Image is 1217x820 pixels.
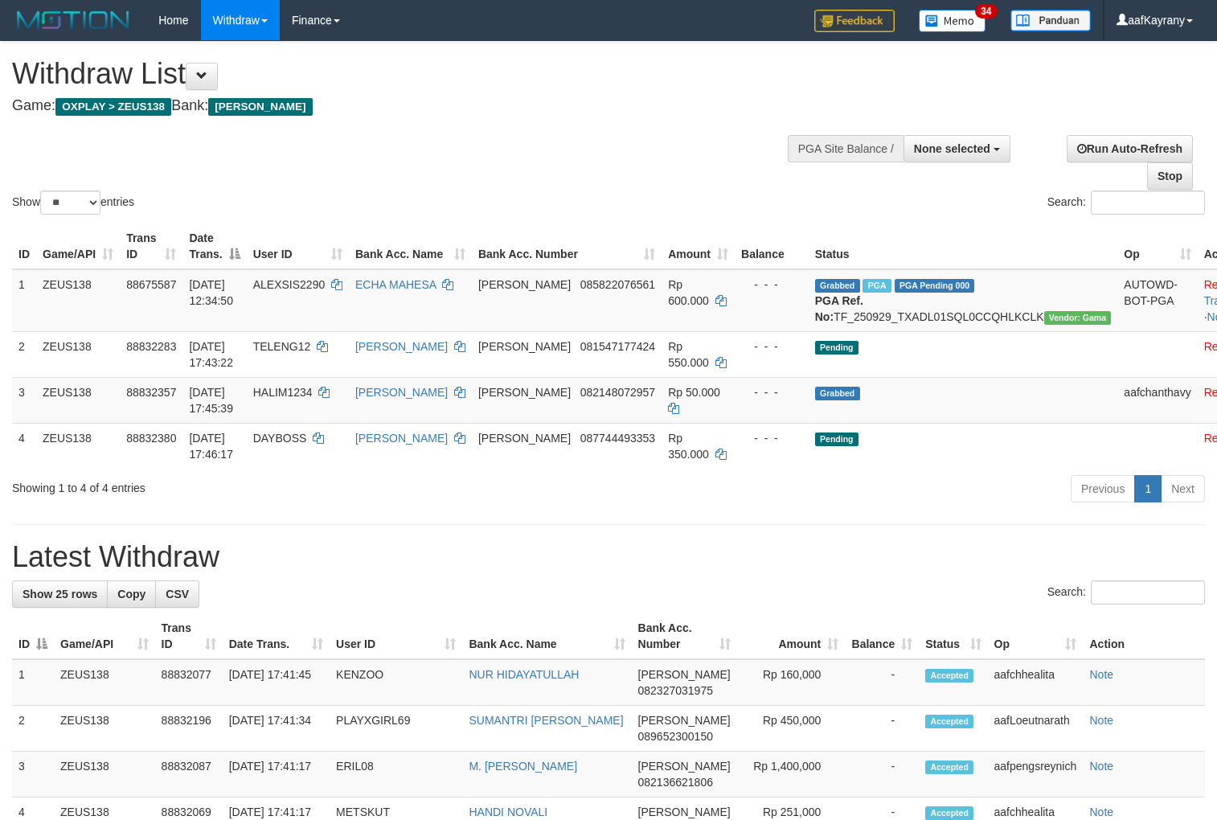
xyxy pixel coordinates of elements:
[478,386,571,399] span: [PERSON_NAME]
[54,706,155,752] td: ZEUS138
[12,541,1205,573] h1: Latest Withdraw
[12,613,54,659] th: ID: activate to sort column descending
[638,730,713,743] span: Copy 089652300150 to clipboard
[814,10,895,32] img: Feedback.jpg
[155,706,223,752] td: 88832196
[1071,475,1135,502] a: Previous
[815,341,858,355] span: Pending
[36,223,120,269] th: Game/API: activate to sort column ascending
[12,223,36,269] th: ID
[638,776,713,789] span: Copy 082136621806 to clipboard
[788,135,904,162] div: PGA Site Balance /
[638,806,731,818] span: [PERSON_NAME]
[12,752,54,797] td: 3
[155,752,223,797] td: 88832087
[189,432,233,461] span: [DATE] 17:46:17
[126,278,176,291] span: 88675587
[253,340,311,353] span: TELENG12
[632,613,738,659] th: Bank Acc. Number: activate to sort column ascending
[126,386,176,399] span: 88832357
[117,588,145,601] span: Copy
[478,278,571,291] span: [PERSON_NAME]
[12,659,54,706] td: 1
[155,580,199,608] a: CSV
[1047,191,1205,215] label: Search:
[1147,162,1193,190] a: Stop
[330,659,462,706] td: KENZOO
[12,191,134,215] label: Show entries
[662,223,735,269] th: Amount: activate to sort column ascending
[638,668,731,681] span: [PERSON_NAME]
[12,423,36,469] td: 4
[182,223,246,269] th: Date Trans.: activate to sort column descending
[925,761,973,774] span: Accepted
[12,331,36,377] td: 2
[735,223,809,269] th: Balance
[469,760,577,773] a: M. [PERSON_NAME]
[1134,475,1162,502] a: 1
[189,386,233,415] span: [DATE] 17:45:39
[54,752,155,797] td: ZEUS138
[668,278,709,307] span: Rp 600.000
[330,613,462,659] th: User ID: activate to sort column ascending
[36,331,120,377] td: ZEUS138
[737,613,845,659] th: Amount: activate to sort column ascending
[120,223,182,269] th: Trans ID: activate to sort column ascending
[355,432,448,445] a: [PERSON_NAME]
[845,752,919,797] td: -
[107,580,156,608] a: Copy
[1117,377,1197,423] td: aafchanthavy
[741,384,802,400] div: - - -
[1161,475,1205,502] a: Next
[815,294,863,323] b: PGA Ref. No:
[863,279,891,293] span: Marked by aafpengsreynich
[1089,668,1113,681] a: Note
[1091,580,1205,605] input: Search:
[580,386,655,399] span: Copy 082148072957 to clipboard
[1047,580,1205,605] label: Search:
[12,8,134,32] img: MOTION_logo.png
[737,706,845,752] td: Rp 450,000
[1117,269,1197,332] td: AUTOWD-BOT-PGA
[737,752,845,797] td: Rp 1,400,000
[54,659,155,706] td: ZEUS138
[12,269,36,332] td: 1
[741,430,802,446] div: - - -
[1067,135,1193,162] a: Run Auto-Refresh
[12,706,54,752] td: 2
[23,588,97,601] span: Show 25 rows
[988,613,1084,659] th: Op: activate to sort column ascending
[988,659,1084,706] td: aafchhealita
[36,423,120,469] td: ZEUS138
[166,588,189,601] span: CSV
[988,752,1084,797] td: aafpengsreynich
[1117,223,1197,269] th: Op: activate to sort column ascending
[741,338,802,355] div: - - -
[1010,10,1091,31] img: panduan.png
[40,191,100,215] select: Showentries
[988,706,1084,752] td: aafLoeutnarath
[919,613,987,659] th: Status: activate to sort column ascending
[12,98,795,114] h4: Game: Bank:
[253,386,313,399] span: HALIM1234
[580,432,655,445] span: Copy 087744493353 to clipboard
[975,4,997,18] span: 34
[355,340,448,353] a: [PERSON_NAME]
[155,613,223,659] th: Trans ID: activate to sort column ascending
[478,432,571,445] span: [PERSON_NAME]
[904,135,1010,162] button: None selected
[189,278,233,307] span: [DATE] 12:34:50
[330,706,462,752] td: PLAYXGIRL69
[54,613,155,659] th: Game/API: activate to sort column ascending
[208,98,312,116] span: [PERSON_NAME]
[189,340,233,369] span: [DATE] 17:43:22
[1044,311,1112,325] span: Vendor URL: https://trx31.1velocity.biz
[809,223,1118,269] th: Status
[1089,806,1113,818] a: Note
[330,752,462,797] td: ERIL08
[469,806,547,818] a: HANDI NOVALI
[36,269,120,332] td: ZEUS138
[1091,191,1205,215] input: Search:
[925,806,973,820] span: Accepted
[919,10,986,32] img: Button%20Memo.svg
